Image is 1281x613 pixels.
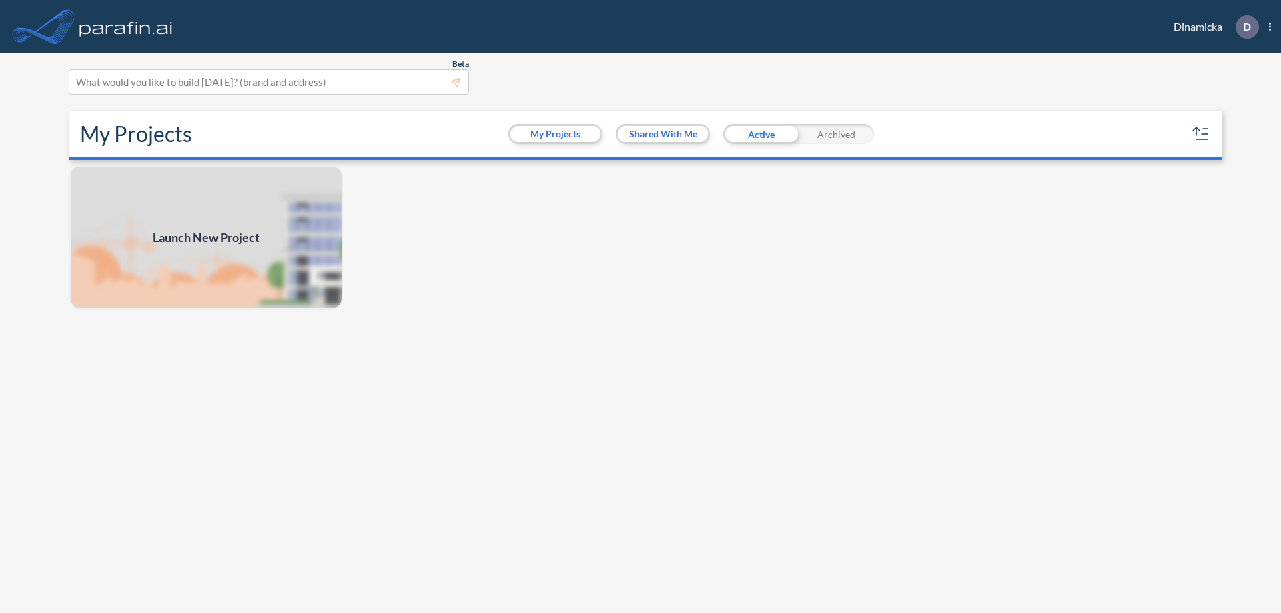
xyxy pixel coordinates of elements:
[153,229,260,247] span: Launch New Project
[1190,123,1212,145] button: sort
[510,126,600,142] button: My Projects
[69,165,343,310] a: Launch New Project
[618,126,708,142] button: Shared With Me
[1243,21,1251,33] p: D
[452,59,469,69] span: Beta
[723,124,799,144] div: Active
[80,121,192,147] h2: My Projects
[77,13,175,40] img: logo
[69,165,343,310] img: add
[1154,15,1271,39] div: Dinamicka
[799,124,874,144] div: Archived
